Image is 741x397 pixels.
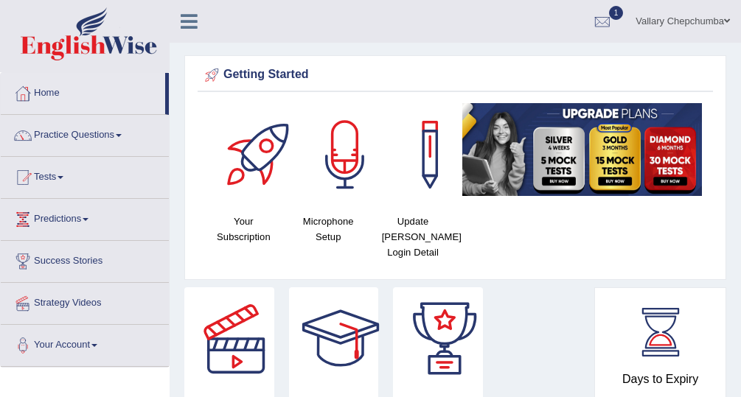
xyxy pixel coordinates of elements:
[1,157,169,194] a: Tests
[1,115,169,152] a: Practice Questions
[201,64,709,86] div: Getting Started
[378,214,448,260] h4: Update [PERSON_NAME] Login Detail
[1,283,169,320] a: Strategy Videos
[462,103,702,196] img: small5.jpg
[1,241,169,278] a: Success Stories
[209,214,279,245] h4: Your Subscription
[611,373,709,386] h4: Days to Expiry
[1,199,169,236] a: Predictions
[609,6,624,20] span: 1
[1,325,169,362] a: Your Account
[293,214,363,245] h4: Microphone Setup
[1,73,165,110] a: Home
